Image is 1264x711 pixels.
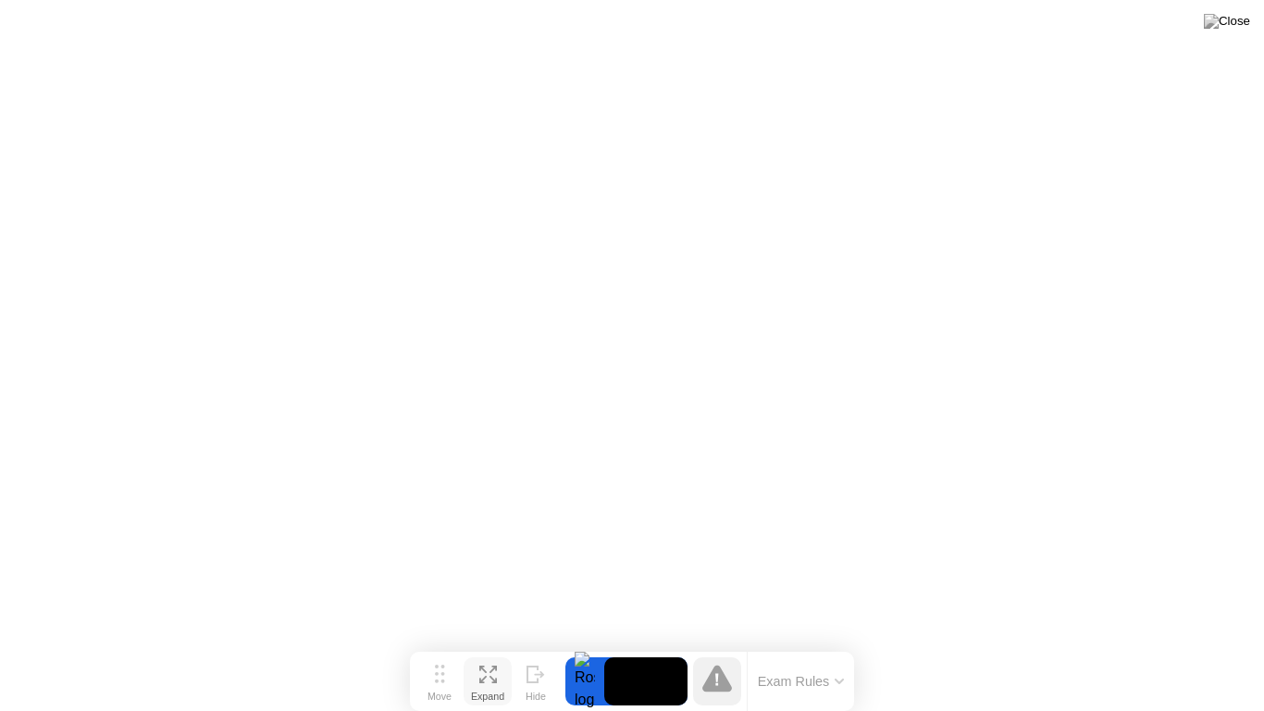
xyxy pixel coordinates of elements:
[1204,14,1250,29] img: Close
[471,691,504,702] div: Expand
[464,657,512,705] button: Expand
[752,673,850,690] button: Exam Rules
[526,691,546,702] div: Hide
[415,657,464,705] button: Move
[512,657,560,705] button: Hide
[428,691,452,702] div: Move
